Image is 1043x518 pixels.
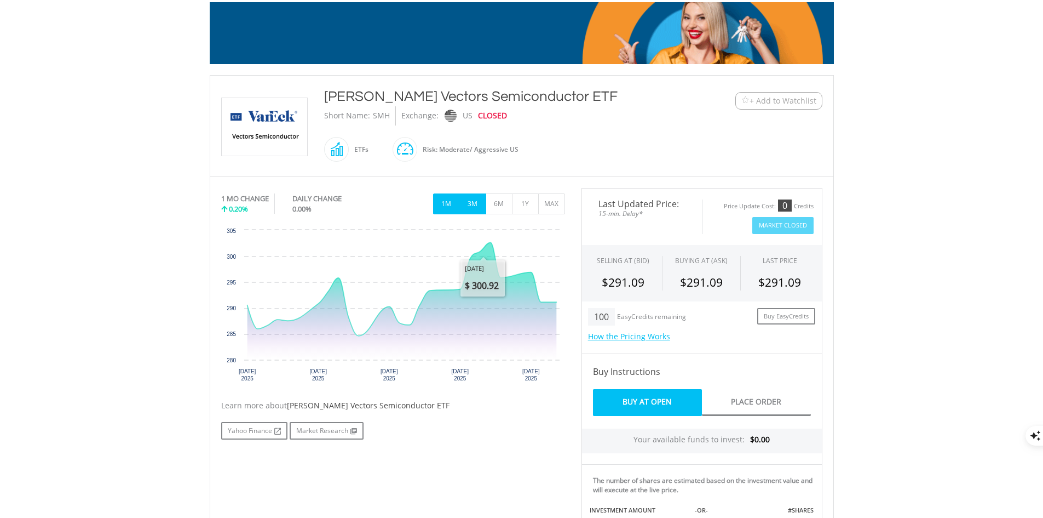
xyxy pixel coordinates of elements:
[227,280,236,286] text: 295
[221,422,287,440] a: Yahoo Finance
[750,95,816,106] span: + Add to Watchlist
[221,225,565,389] svg: Interactive chart
[788,506,814,515] label: #SHARES
[478,106,507,126] div: CLOSED
[227,305,236,311] text: 290
[290,422,364,440] a: Market Research
[373,106,390,126] div: SMH
[538,193,565,214] button: MAX
[675,256,728,265] span: BUYING AT (ASK)
[512,193,539,214] button: 1Y
[309,368,327,382] text: [DATE] 2025
[451,368,469,382] text: [DATE] 2025
[750,434,770,445] span: $0.00
[401,106,439,126] div: Exchange:
[758,275,801,290] span: $291.09
[292,204,312,214] span: 0.00%
[486,193,512,214] button: 6M
[590,200,694,208] span: Last Updated Price:
[763,256,797,265] div: LAST PRICE
[381,368,398,382] text: [DATE] 2025
[757,308,815,325] a: Buy EasyCredits
[588,331,670,341] a: How the Pricing Works
[597,256,649,265] div: SELLING AT (BID)
[590,208,694,219] span: 15-min. Delay*
[702,389,811,416] a: Place Order
[227,228,236,234] text: 305
[741,96,750,105] img: Watchlist
[227,357,236,363] text: 280
[593,389,702,416] a: Buy At Open
[724,202,776,210] div: Price Update Cost:
[227,331,236,337] text: 285
[617,313,686,322] div: EasyCredits remaining
[593,476,817,494] div: The number of shares are estimated based on the investment value and will execute at the live price.
[229,204,248,214] span: 0.20%
[582,429,822,453] div: Your available funds to invest:
[292,193,378,204] div: DAILY CHANGE
[590,506,655,515] label: INVESTMENT AMOUNT
[221,225,565,389] div: Chart. Highcharts interactive chart.
[324,106,370,126] div: Short Name:
[522,368,540,382] text: [DATE] 2025
[735,92,822,110] button: Watchlist + Add to Watchlist
[794,202,814,210] div: Credits
[602,275,644,290] span: $291.09
[459,193,486,214] button: 3M
[287,400,450,411] span: [PERSON_NAME] Vectors Semiconductor ETF
[588,308,615,326] div: 100
[752,217,814,234] button: Market Closed
[349,136,368,163] div: ETFs
[221,193,269,204] div: 1 MO CHANGE
[238,368,256,382] text: [DATE] 2025
[223,98,306,156] img: EQU.US.SMH.png
[417,136,518,163] div: Risk: Moderate/ Aggressive US
[324,87,668,106] div: [PERSON_NAME] Vectors Semiconductor ETF
[210,2,834,64] img: EasyMortage Promotion Banner
[221,400,565,411] div: Learn more about
[778,200,792,212] div: 0
[227,254,236,260] text: 300
[444,110,456,122] img: nasdaq.png
[463,106,472,126] div: US
[433,193,460,214] button: 1M
[695,506,708,515] label: -OR-
[680,275,723,290] span: $291.09
[593,365,811,378] h4: Buy Instructions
